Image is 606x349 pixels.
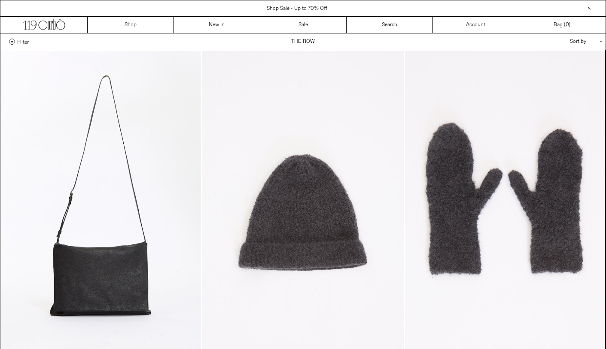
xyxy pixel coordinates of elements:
[347,17,433,33] a: Search
[260,17,347,33] a: Sale
[519,17,606,33] a: Bag ()
[433,17,519,33] a: Account
[267,5,327,12] a: Shop Sale - Up to 70% Off
[520,33,597,50] div: Sort by
[566,21,569,28] span: 0
[88,17,174,33] a: Shop
[174,17,260,33] a: New In
[566,21,570,29] span: )
[17,39,29,45] span: Filter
